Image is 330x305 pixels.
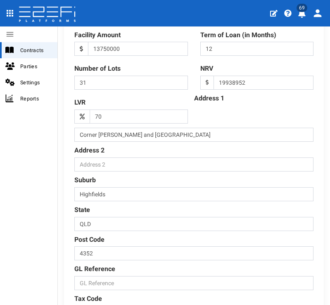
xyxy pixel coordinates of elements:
[20,45,51,55] span: Contracts
[74,205,90,215] label: State
[88,42,188,56] input: Facility Amount
[74,294,102,304] label: Tax Code
[74,235,104,245] label: Post Code
[194,94,224,103] label: Address 1
[74,246,313,260] input: Post Code
[20,62,51,71] span: Parties
[74,187,313,201] input: Suburb
[74,264,115,274] label: GL Reference
[74,176,96,185] label: Suburb
[74,128,313,142] input: Address 1
[74,146,104,155] label: Address 2
[74,217,313,231] input: State
[74,276,313,290] input: GL Reference
[90,110,188,124] input: LVR
[74,157,313,172] input: Address 2
[20,78,51,87] span: Settings
[214,76,313,90] input: NRV
[20,94,51,103] span: Reports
